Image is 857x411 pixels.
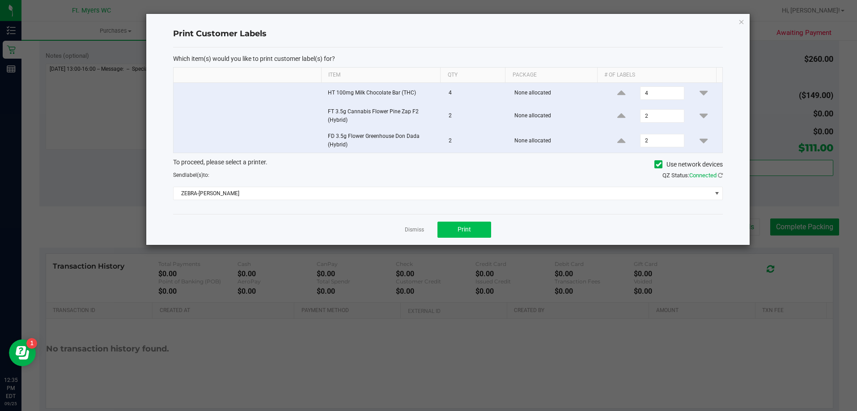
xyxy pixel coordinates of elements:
[440,68,505,83] th: Qty
[9,339,36,366] iframe: Resource center
[173,28,723,40] h4: Print Customer Labels
[322,83,443,104] td: HT 100mg Milk Chocolate Bar (THC)
[662,172,723,179] span: QZ Status:
[322,128,443,153] td: FD 3.5g Flower Greenhouse Don Dada (Hybrid)
[185,172,203,178] span: label(s)
[173,172,209,178] span: Send to:
[26,338,37,349] iframe: Resource center unread badge
[509,83,602,104] td: None allocated
[437,222,491,238] button: Print
[654,160,723,169] label: Use network devices
[174,187,712,200] span: ZEBRA-[PERSON_NAME]
[405,226,424,234] a: Dismiss
[322,104,443,128] td: FT 3.5g Cannabis Flower Pine Zap F2 (Hybrid)
[597,68,716,83] th: # of labels
[166,158,730,171] div: To proceed, please select a printer.
[443,128,509,153] td: 2
[509,128,602,153] td: None allocated
[509,104,602,128] td: None allocated
[443,83,509,104] td: 4
[458,226,471,233] span: Print
[689,172,717,179] span: Connected
[505,68,597,83] th: Package
[173,55,723,63] p: Which item(s) would you like to print customer label(s) for?
[321,68,440,83] th: Item
[443,104,509,128] td: 2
